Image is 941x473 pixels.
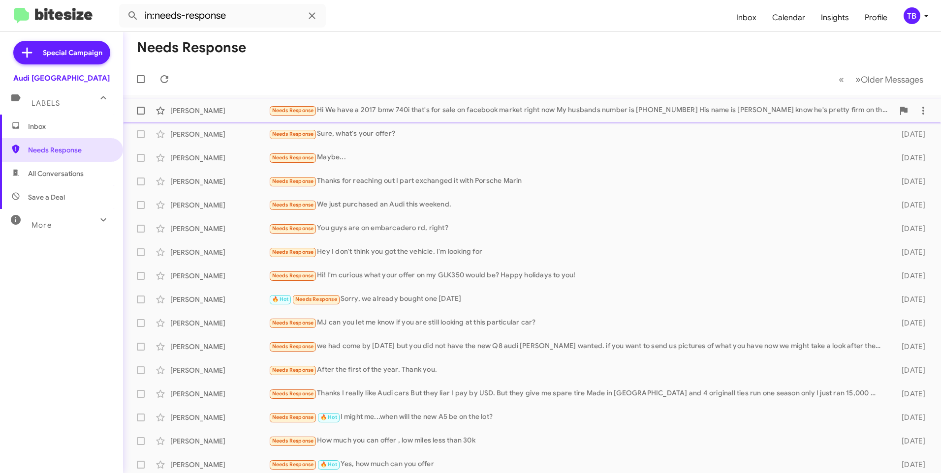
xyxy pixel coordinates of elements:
[833,69,929,89] nav: Page navigation example
[28,192,65,202] span: Save a Deal
[137,40,246,56] h1: Needs Response
[170,271,269,281] div: [PERSON_NAME]
[13,41,110,64] a: Special Campaign
[43,48,102,58] span: Special Campaign
[170,200,269,210] div: [PERSON_NAME]
[886,200,933,210] div: [DATE]
[886,389,933,399] div: [DATE]
[170,413,269,422] div: [PERSON_NAME]
[269,128,886,140] div: Sure, what's your offer?
[269,152,886,163] div: Maybe...
[119,4,326,28] input: Search
[269,223,886,234] div: You guys are on embarcadero rd, right?
[886,460,933,470] div: [DATE]
[170,365,269,375] div: [PERSON_NAME]
[269,459,886,470] div: Yes, how much can you offer
[320,461,337,468] span: 🔥 Hot
[813,3,857,32] a: Insights
[272,343,314,350] span: Needs Response
[886,224,933,234] div: [DATE]
[170,295,269,304] div: [PERSON_NAME]
[170,342,269,352] div: [PERSON_NAME]
[269,105,894,116] div: Hi We have a 2017 bmw 740i that's for sale on facebook market right now My husbands number is [PH...
[272,272,314,279] span: Needs Response
[886,365,933,375] div: [DATE]
[272,414,314,420] span: Needs Response
[272,461,314,468] span: Needs Response
[28,121,112,131] span: Inbox
[170,224,269,234] div: [PERSON_NAME]
[170,389,269,399] div: [PERSON_NAME]
[886,271,933,281] div: [DATE]
[272,154,314,161] span: Needs Response
[269,317,886,328] div: MJ can you let me know if you are still looking at this particular car?
[269,270,886,281] div: Hi! I'm curious what your offer on my GLK350 would be? Happy holidays to you!
[855,73,861,86] span: »
[272,249,314,255] span: Needs Response
[886,177,933,186] div: [DATE]
[269,435,886,446] div: How much you can offer , low miles less than 30k
[13,73,110,83] div: Audi [GEOGRAPHIC_DATA]
[849,69,929,89] button: Next
[833,69,850,89] button: Previous
[269,412,886,423] div: I might me...when will the new A5 be on the lot?
[170,460,269,470] div: [PERSON_NAME]
[31,221,52,230] span: More
[839,73,844,86] span: «
[272,438,314,444] span: Needs Response
[861,74,923,85] span: Older Messages
[886,153,933,163] div: [DATE]
[170,318,269,328] div: [PERSON_NAME]
[728,3,764,32] a: Inbox
[269,341,886,352] div: we had come by [DATE] but you did not have the new Q8 audi [PERSON_NAME] wanted. if you want to s...
[170,247,269,257] div: [PERSON_NAME]
[886,342,933,352] div: [DATE]
[269,176,886,187] div: Thanks for reaching out I part exchanged it with Porsche Marin
[272,390,314,397] span: Needs Response
[31,99,60,108] span: Labels
[886,247,933,257] div: [DATE]
[272,296,289,302] span: 🔥 Hot
[272,107,314,114] span: Needs Response
[886,436,933,446] div: [DATE]
[28,145,112,155] span: Needs Response
[886,413,933,422] div: [DATE]
[269,364,886,376] div: After the first of the year. Thank you.
[886,318,933,328] div: [DATE]
[272,178,314,184] span: Needs Response
[170,106,269,116] div: [PERSON_NAME]
[170,177,269,186] div: [PERSON_NAME]
[272,131,314,137] span: Needs Response
[886,295,933,304] div: [DATE]
[272,320,314,326] span: Needs Response
[170,129,269,139] div: [PERSON_NAME]
[764,3,813,32] a: Calendar
[295,296,337,302] span: Needs Response
[895,7,930,24] button: TB
[272,225,314,232] span: Needs Response
[170,153,269,163] div: [PERSON_NAME]
[904,7,920,24] div: TB
[28,169,84,178] span: All Conversations
[272,367,314,373] span: Needs Response
[886,129,933,139] div: [DATE]
[170,436,269,446] div: [PERSON_NAME]
[857,3,895,32] a: Profile
[269,294,886,305] div: Sorry, we already bought one [DATE]
[269,246,886,258] div: Hey I don't think you got the vehicle. I'm looking for
[269,388,886,399] div: Thanks I really like Audi cars But they liar I pay by USD. But they give me spare tire Made in [G...
[272,202,314,208] span: Needs Response
[320,414,337,420] span: 🔥 Hot
[269,199,886,210] div: We just purchased an Audi this weekend.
